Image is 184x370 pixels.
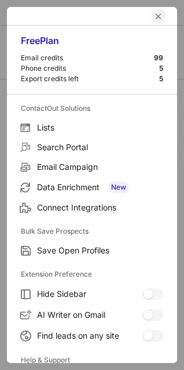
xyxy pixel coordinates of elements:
label: Hide Sidebar [7,284,177,304]
div: 5 [159,64,163,73]
div: Phone credits [21,64,159,73]
label: Bulk Save Prospects [21,222,163,241]
span: Lists [37,122,163,133]
div: Email credits [21,53,154,63]
span: New [109,182,128,193]
label: Data Enrichment New [7,177,177,198]
span: Email Campaign [37,162,163,172]
label: Lists [7,118,177,137]
span: Find leads on any site [37,331,142,341]
div: Export credits left [21,74,159,84]
div: 99 [154,53,163,63]
span: AI Writer on Gmail [37,310,142,320]
span: Connect Integrations [37,202,163,213]
span: Search Portal [37,142,163,153]
div: 5 [159,74,163,84]
button: right-button [19,10,30,22]
label: ContactOut Solutions [21,99,163,118]
label: Extension Preference [21,265,163,284]
label: Save Open Profiles [7,241,177,260]
label: AI Writer on Gmail [7,304,177,325]
label: Find leads on any site [7,325,177,346]
span: Data Enrichment [37,182,163,193]
button: left-button [152,9,165,23]
span: Hide Sidebar [37,289,142,299]
label: Help & Support [21,351,163,369]
span: Save Open Profiles [37,245,163,256]
label: Search Portal [7,137,177,157]
label: Email Campaign [7,157,177,177]
label: Connect Integrations [7,198,177,217]
div: Free Plan [21,35,163,53]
